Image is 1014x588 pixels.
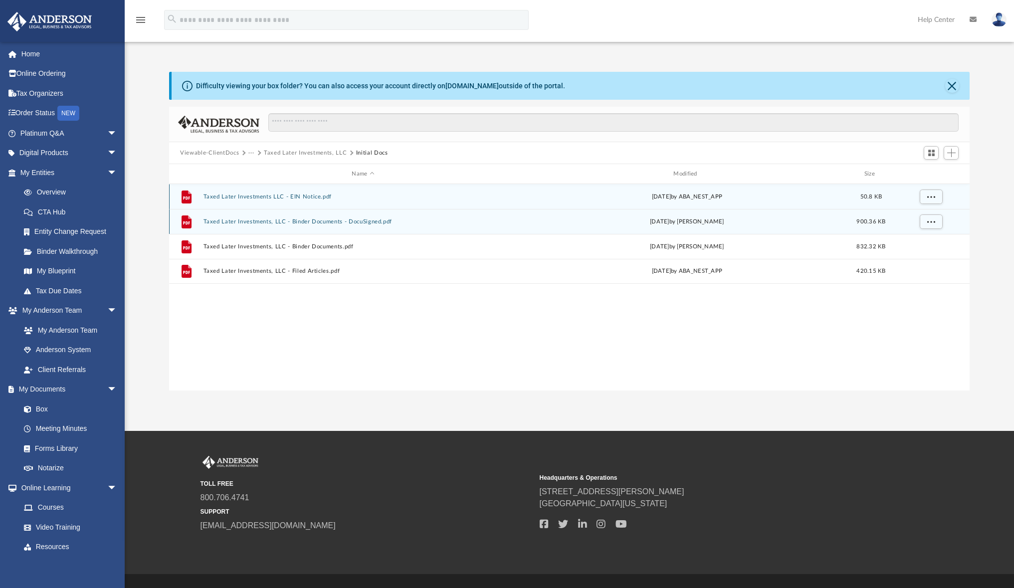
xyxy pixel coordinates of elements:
[851,170,891,179] div: Size
[7,83,132,103] a: Tax Organizers
[7,44,132,64] a: Home
[7,380,127,399] a: My Documentsarrow_drop_down
[167,13,178,24] i: search
[356,149,388,158] button: Initial Docs
[14,320,122,340] a: My Anderson Team
[180,149,239,158] button: Viewable-ClientDocs
[201,456,260,469] img: Anderson Advisors Platinum Portal
[920,214,943,229] button: More options
[169,184,970,391] div: grid
[14,498,127,518] a: Courses
[14,241,132,261] a: Binder Walkthrough
[14,281,132,301] a: Tax Due Dates
[135,19,147,26] a: menu
[107,163,127,183] span: arrow_drop_down
[135,14,147,26] i: menu
[14,537,127,557] a: Resources
[107,143,127,164] span: arrow_drop_down
[201,479,533,488] small: TOLL FREE
[540,487,684,496] a: [STREET_ADDRESS][PERSON_NAME]
[14,438,122,458] a: Forms Library
[14,360,127,380] a: Client Referrals
[14,517,122,537] a: Video Training
[540,499,667,508] a: [GEOGRAPHIC_DATA][US_STATE]
[856,244,885,249] span: 832.32 KB
[107,301,127,321] span: arrow_drop_down
[445,82,499,90] a: [DOMAIN_NAME]
[7,103,132,124] a: Order StatusNEW
[920,190,943,204] button: More options
[14,399,122,419] a: Box
[14,458,127,478] a: Notarize
[895,170,965,179] div: id
[107,478,127,498] span: arrow_drop_down
[203,194,523,200] button: Taxed Later Investments LLC - EIN Notice.pdf
[945,79,959,93] button: Close
[7,478,127,498] a: Online Learningarrow_drop_down
[196,81,565,91] div: Difficulty viewing your box folder? You can also access your account directly on outside of the p...
[856,268,885,274] span: 420.15 KB
[992,12,1007,27] img: User Pic
[174,170,199,179] div: id
[203,268,523,274] button: Taxed Later Investments, LLC - Filed Articles.pdf
[203,170,523,179] div: Name
[924,146,939,160] button: Switch to Grid View
[7,163,132,183] a: My Entitiesarrow_drop_down
[540,473,872,482] small: Headquarters & Operations
[201,507,533,516] small: SUPPORT
[527,242,847,251] div: by [PERSON_NAME]
[7,123,132,143] a: Platinum Q&Aarrow_drop_down
[14,419,127,439] a: Meeting Minutes
[57,106,79,121] div: NEW
[527,170,847,179] div: Modified
[7,143,132,163] a: Digital Productsarrow_drop_down
[14,222,132,242] a: Entity Change Request
[14,340,127,360] a: Anderson System
[14,202,132,222] a: CTA Hub
[107,380,127,400] span: arrow_drop_down
[650,244,669,249] span: [DATE]
[856,219,885,224] span: 900.36 KB
[203,243,523,250] button: Taxed Later Investments, LLC - Binder Documents.pdf
[248,149,255,158] button: ···
[14,183,132,202] a: Overview
[4,12,95,31] img: Anderson Advisors Platinum Portal
[264,149,347,158] button: Taxed Later Investments, LLC
[527,193,847,201] div: [DATE] by ABA_NEST_APP
[14,261,127,281] a: My Blueprint
[7,301,127,321] a: My Anderson Teamarrow_drop_down
[7,64,132,84] a: Online Ordering
[944,146,959,160] button: Add
[107,123,127,144] span: arrow_drop_down
[268,113,959,132] input: Search files and folders
[860,194,882,199] span: 50.8 KB
[527,267,847,276] div: [DATE] by ABA_NEST_APP
[527,217,847,226] div: [DATE] by [PERSON_NAME]
[201,493,249,502] a: 800.706.4741
[203,218,523,225] button: Taxed Later Investments, LLC - Binder Documents - DocuSigned.pdf
[201,521,336,530] a: [EMAIL_ADDRESS][DOMAIN_NAME]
